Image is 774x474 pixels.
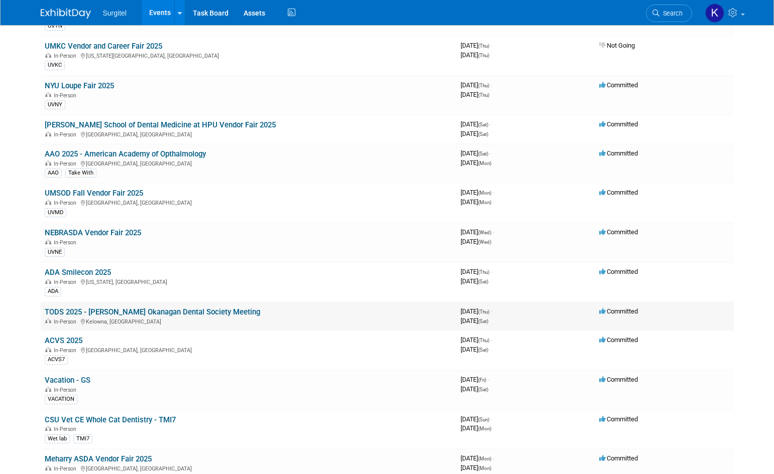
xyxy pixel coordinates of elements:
[45,387,51,392] img: In-Person Event
[461,454,494,462] span: [DATE]
[491,336,492,344] span: -
[461,464,491,471] span: [DATE]
[478,131,488,137] span: (Sat)
[45,287,61,296] div: ADA
[478,122,488,127] span: (Sat)
[490,120,491,128] span: -
[478,338,489,343] span: (Thu)
[478,83,489,88] span: (Thu)
[45,307,260,317] a: TODS 2025 - [PERSON_NAME] Okanagan Dental Society Meeting
[599,336,638,344] span: Committed
[461,336,492,344] span: [DATE]
[54,131,79,138] span: In-Person
[54,426,79,432] span: In-Person
[461,307,492,315] span: [DATE]
[461,120,491,128] span: [DATE]
[491,415,492,423] span: -
[478,269,489,275] span: (Thu)
[491,81,492,89] span: -
[45,415,176,424] a: CSU Vet CE Whole Cat Dentistry - TMI7
[478,161,491,166] span: (Mon)
[45,376,90,385] a: Vacation - GS
[45,22,65,31] div: UVTN
[45,159,453,167] div: [GEOGRAPHIC_DATA], [GEOGRAPHIC_DATA]
[461,415,492,423] span: [DATE]
[45,149,206,159] a: AAO 2025 - American Academy of Opthalmology
[478,43,489,49] span: (Thu)
[54,319,79,325] span: In-Person
[599,149,638,157] span: Committed
[478,309,489,314] span: (Thu)
[493,454,494,462] span: -
[45,51,453,59] div: [US_STATE][GEOGRAPHIC_DATA], [GEOGRAPHIC_DATA]
[461,91,489,98] span: [DATE]
[599,42,635,49] span: Not Going
[478,387,488,392] span: (Sat)
[478,426,491,431] span: (Mon)
[461,268,492,275] span: [DATE]
[45,130,453,138] div: [GEOGRAPHIC_DATA], [GEOGRAPHIC_DATA]
[73,434,92,443] div: TMI7
[478,279,488,284] span: (Sat)
[45,268,111,277] a: ADA Smilecon 2025
[461,317,488,325] span: [DATE]
[45,169,62,178] div: AAO
[478,239,491,245] span: (Wed)
[45,131,51,136] img: In-Person Event
[599,81,638,89] span: Committed
[54,347,79,354] span: In-Person
[54,161,79,167] span: In-Person
[45,336,82,345] a: ACVS 2025
[478,465,491,471] span: (Mon)
[45,248,65,257] div: UVNE
[461,228,494,236] span: [DATE]
[478,417,489,422] span: (Sun)
[45,395,77,404] div: VACATION
[45,53,51,58] img: In-Person Event
[45,239,51,244] img: In-Person Event
[41,9,91,19] img: ExhibitDay
[45,347,51,352] img: In-Person Event
[461,51,489,59] span: [DATE]
[599,376,638,383] span: Committed
[461,346,488,353] span: [DATE]
[491,268,492,275] span: -
[45,426,51,431] img: In-Person Event
[45,42,162,51] a: UMKC Vendor and Career Fair 2025
[491,307,492,315] span: -
[54,92,79,99] span: In-Person
[54,239,79,246] span: In-Person
[491,42,492,49] span: -
[478,347,488,353] span: (Sat)
[54,53,79,59] span: In-Person
[478,53,489,58] span: (Thu)
[45,279,51,284] img: In-Person Event
[461,81,492,89] span: [DATE]
[461,376,489,383] span: [DATE]
[659,10,683,17] span: Search
[45,319,51,324] img: In-Person Event
[461,42,492,49] span: [DATE]
[599,228,638,236] span: Committed
[45,100,65,109] div: UVNY
[478,200,491,205] span: (Mon)
[45,120,276,129] a: [PERSON_NAME] School of Dental Medicine at HPU Vendor Fair 2025
[45,464,453,472] div: [GEOGRAPHIC_DATA], [GEOGRAPHIC_DATA]
[599,189,638,196] span: Committed
[45,198,453,206] div: [GEOGRAPHIC_DATA], [GEOGRAPHIC_DATA]
[599,454,638,462] span: Committed
[45,317,453,325] div: Kelowna, [GEOGRAPHIC_DATA]
[461,159,491,167] span: [DATE]
[103,9,127,17] span: Surgitel
[45,434,70,443] div: Wet lab
[461,277,488,285] span: [DATE]
[646,5,692,22] a: Search
[54,465,79,472] span: In-Person
[45,200,51,205] img: In-Person Event
[45,346,453,354] div: [GEOGRAPHIC_DATA], [GEOGRAPHIC_DATA]
[478,92,489,98] span: (Thu)
[45,92,51,97] img: In-Person Event
[599,120,638,128] span: Committed
[54,279,79,285] span: In-Person
[54,387,79,393] span: In-Person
